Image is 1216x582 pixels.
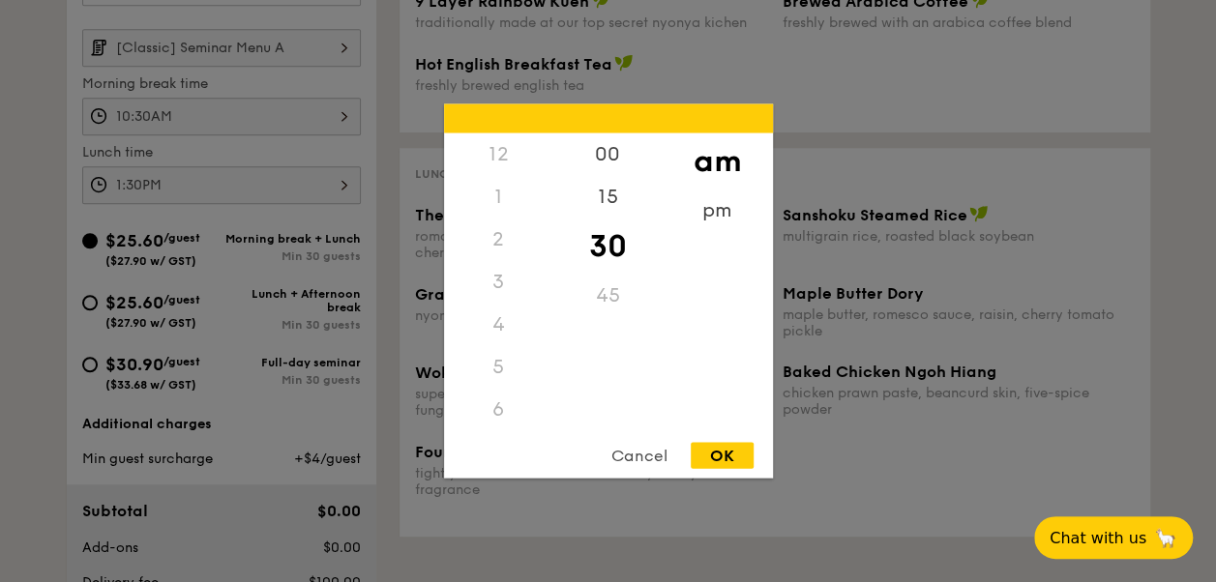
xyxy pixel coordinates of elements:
[1034,516,1193,559] button: Chat with us🦙
[444,218,553,261] div: 2
[553,218,663,275] div: 30
[553,133,663,176] div: 00
[553,176,663,218] div: 15
[663,133,772,189] div: am
[592,443,687,469] div: Cancel
[1154,527,1177,549] span: 🦙
[663,189,772,232] div: pm
[444,261,553,304] div: 3
[553,275,663,317] div: 45
[444,389,553,431] div: 6
[1050,529,1146,547] span: Chat with us
[444,133,553,176] div: 12
[691,443,754,469] div: OK
[444,346,553,389] div: 5
[444,176,553,218] div: 1
[444,304,553,346] div: 4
